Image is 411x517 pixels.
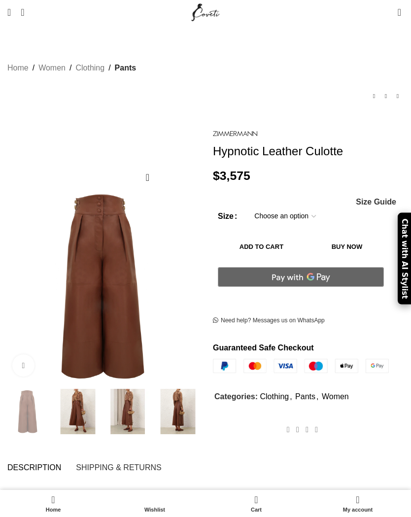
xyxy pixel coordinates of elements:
[189,7,222,16] a: Site logo
[312,507,404,513] span: My account
[5,389,50,434] img: Elevate your elegance in this Zimmermann Pants from the 2025 resort wear edit
[213,169,220,182] span: $
[303,422,312,437] a: Pinterest social link
[109,507,201,513] span: Wishlist
[310,237,384,257] button: Buy now
[307,492,409,515] a: My account
[213,144,404,159] h1: Hypnotic Leather Culotte
[255,492,263,500] span: 0
[213,131,257,137] img: Zimmermann
[218,210,237,223] label: Size
[2,2,16,22] a: Open mobile menu
[7,507,99,513] span: Home
[75,62,104,74] a: Clothing
[283,422,293,437] a: Facebook social link
[356,198,396,206] span: Size Guide
[155,389,201,434] img: available now at Coveti.
[322,392,349,401] a: Women
[213,344,314,352] strong: Guaranteed Safe Checkout
[383,2,393,22] div: My Wishlist
[293,422,302,437] a: X social link
[104,492,205,515] a: Wishlist
[355,198,396,206] a: Size Guide
[7,464,61,472] span: Description
[7,62,29,74] a: Home
[290,390,292,403] span: ,
[213,317,325,325] a: Need help? Messages us on WhatsApp
[213,169,250,182] bdi: 3,575
[214,392,258,401] span: Categories:
[260,392,289,401] a: Clothing
[393,2,406,22] a: 0
[104,492,205,515] div: My wishlist
[295,392,315,401] a: Pants
[398,5,406,12] span: 0
[316,390,318,403] span: ,
[210,507,302,513] span: Cart
[205,492,307,515] div: My cart
[105,389,151,434] img: Elevate your elegance in this Zimmermann Pants from the 2025 resort wear edit
[16,2,29,22] a: Search
[38,62,66,74] a: Women
[218,267,384,287] button: Pay with GPay
[7,62,136,74] nav: Breadcrumb
[55,389,101,434] img: available now at Coveti.
[213,359,389,373] img: guaranteed-safe-checkout-bordered.j
[392,90,404,102] a: Next product
[368,90,380,102] a: Previous product
[218,237,305,257] button: Add to cart
[7,486,404,503] h2: [PERSON_NAME] – Hypnotic Leather Culotte Timeless Romance
[216,292,386,293] iframe: Secure express checkout frame
[312,422,321,437] a: WhatsApp social link
[76,464,161,472] span: Shipping & Returns
[2,492,104,515] a: Home
[205,492,307,515] a: 0 Cart
[115,62,137,74] a: Pants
